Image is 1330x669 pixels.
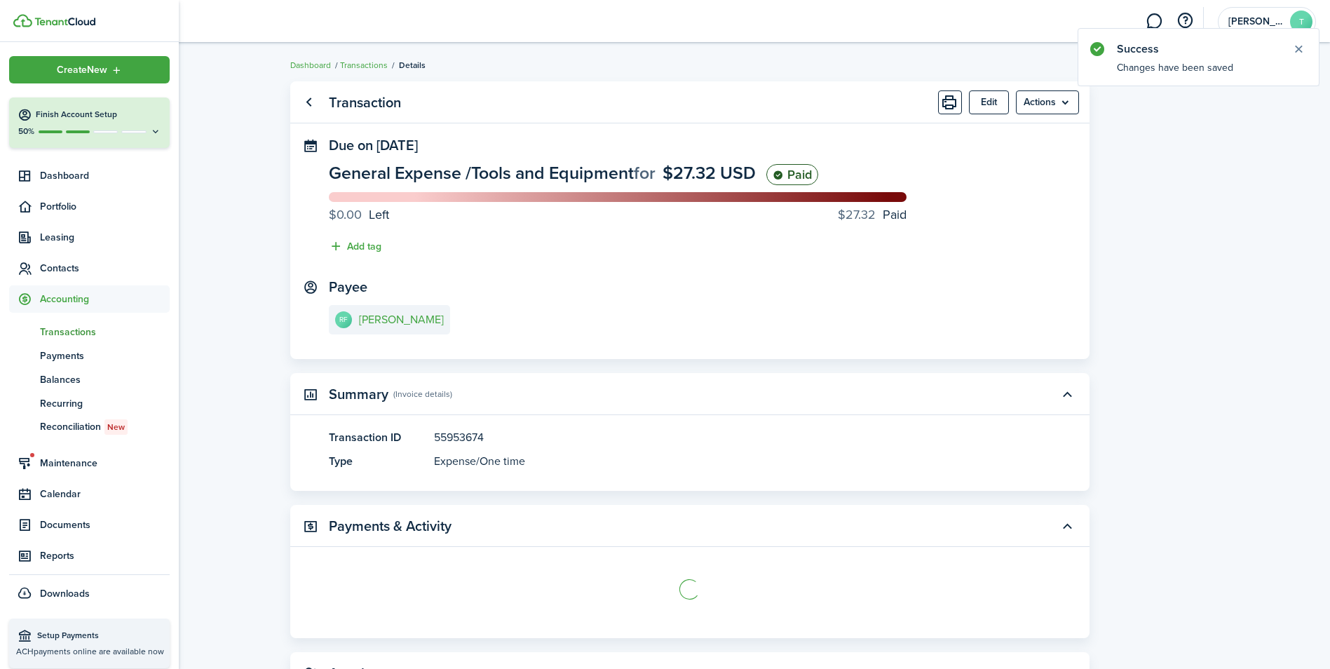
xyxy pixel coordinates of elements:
avatar-text: T [1290,11,1312,33]
a: RF[PERSON_NAME] [329,305,450,334]
panel-main-title: Transaction [329,95,401,111]
span: payments online are available now [34,645,164,658]
span: One time [480,453,525,469]
panel-main-title: Transaction ID [329,429,427,446]
img: TenantCloud [34,18,95,26]
span: Setup Payments [37,629,163,643]
a: ReconciliationNew [9,415,170,439]
button: Edit [969,90,1009,114]
panel-main-description: / [434,453,595,470]
span: New [107,421,125,433]
span: Details [399,59,426,72]
span: Calendar [40,487,170,501]
span: Contacts [40,261,170,276]
button: Print [938,90,962,114]
span: $27.32 USD [663,160,756,186]
span: Reconciliation [40,419,170,435]
button: Toggle accordion [1055,514,1079,538]
button: Toggle accordion [1055,382,1079,406]
a: Payments [9,344,170,367]
e-details-info-title: [PERSON_NAME] [359,313,444,326]
a: Balances [9,367,170,391]
progress-caption-label: Left [329,205,389,224]
panel-main-title: Payments & Activity [329,518,452,534]
progress-caption-label-value: $27.32 [838,205,876,224]
img: TenantCloud [13,14,32,27]
progress-caption-label: Paid [838,205,907,224]
a: Dashboard [290,59,331,72]
a: Recurring [9,391,170,415]
a: Transactions [9,320,170,344]
button: Close notify [1289,39,1308,59]
span: Due on [DATE] [329,135,418,156]
img: Loading... [677,577,702,602]
span: Downloads [40,586,90,601]
panel-main-body: Toggle accordion [290,429,1090,491]
span: for [634,160,656,186]
span: Create New [57,65,107,75]
a: Transactions [340,59,388,72]
h4: Finish Account Setup [36,109,161,121]
panel-main-description: 55953674 [434,429,595,446]
status: Paid [766,164,818,185]
panel-main-title: Summary [329,386,388,403]
span: Accounting [40,292,170,306]
panel-main-title: Type [329,453,427,470]
span: Recurring [40,396,170,411]
a: Setup PaymentsACHpayments online are available now [9,619,170,668]
panel-main-title: Payee [329,279,367,295]
a: Go back [297,90,321,114]
a: Messaging [1141,4,1167,39]
button: Open resource center [1173,9,1197,33]
p: ACH [16,645,163,658]
progress-caption-label-value: $0.00 [329,205,362,224]
panel-main-body: Toggle accordion [290,561,1090,638]
button: Open menu [9,56,170,83]
span: Leasing [40,230,170,245]
avatar-text: RF [335,311,352,328]
span: Balances [40,372,170,387]
notify-body: Changes have been saved [1078,60,1319,86]
button: Add tag [329,238,381,255]
button: Finish Account Setup50% [9,97,170,148]
panel-main-subtitle: (Invoice details) [393,388,452,400]
span: Payments [40,349,170,363]
span: Documents [40,518,170,532]
button: Open menu [1016,90,1079,114]
p: 50% [18,126,35,137]
span: Transactions [40,325,170,339]
span: Maintenance [40,456,170,471]
span: Dashboard [40,168,170,183]
notify-title: Success [1117,41,1278,58]
a: Dashboard [9,162,170,189]
span: Expense [434,453,476,469]
span: General Expense / Tools and Equipment [329,160,634,186]
menu-btn: Actions [1016,90,1079,114]
span: Reports [40,548,170,563]
span: Portfolio [40,199,170,214]
span: tonya [1228,17,1284,27]
a: Reports [9,542,170,569]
